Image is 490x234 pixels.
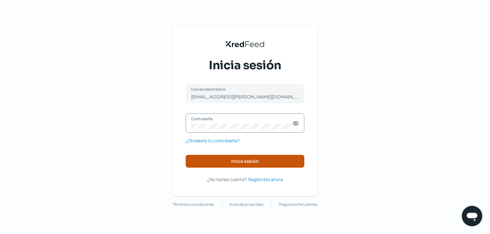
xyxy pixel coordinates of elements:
a: ¿Olvidaste tu contraseña? [186,137,240,145]
label: Correo electrónico [191,87,292,92]
label: Contraseña [191,116,292,121]
a: Aviso de privacidad [229,201,263,208]
img: chatIcon [466,210,478,222]
span: Inicia sesión [231,159,259,163]
a: Términos y condiciones [173,201,214,208]
button: Inicia sesión [186,155,304,168]
span: ¿No tienes cuenta? [207,176,247,182]
a: Preguntas frecuentes [279,201,317,208]
a: Regístrate ahora [248,175,283,183]
span: Inicia sesión [209,57,281,73]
